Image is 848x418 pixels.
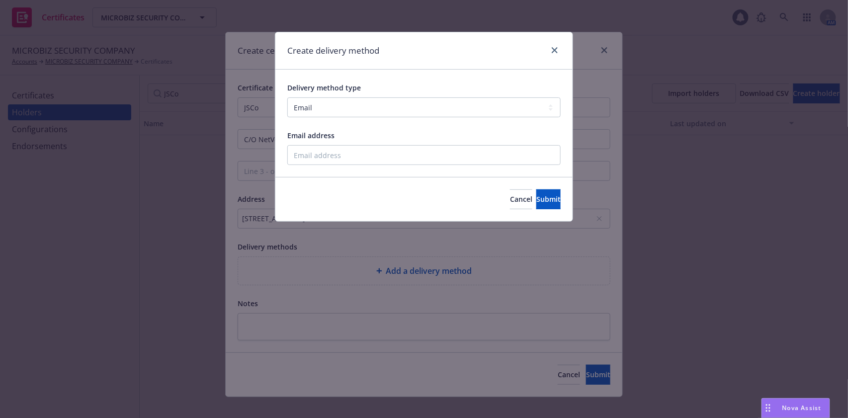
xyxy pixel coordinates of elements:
[536,194,561,204] span: Submit
[510,194,532,204] span: Cancel
[287,44,379,57] h1: Create delivery method
[287,131,335,140] span: Email address
[762,399,774,418] div: Drag to move
[782,404,822,412] span: Nova Assist
[287,83,361,92] span: Delivery method type
[510,189,532,209] button: Cancel
[287,145,561,165] input: Email address
[549,44,561,56] a: close
[536,189,561,209] button: Submit
[762,398,830,418] button: Nova Assist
